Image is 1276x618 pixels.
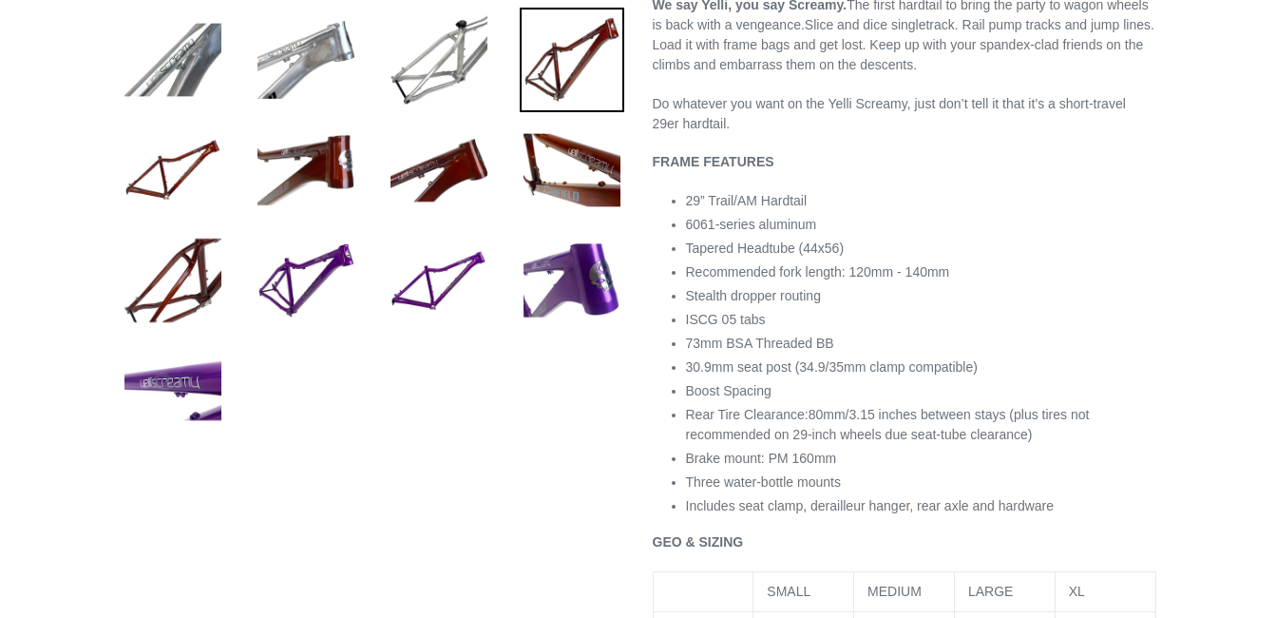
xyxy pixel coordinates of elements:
[1069,584,1085,599] span: XL
[767,584,810,599] span: SMALL
[686,451,837,466] span: Brake mount: PM 160mm
[121,118,225,222] img: Load image into Gallery viewer, YELLI SCREAMY - Frame Only
[254,228,358,333] img: Load image into Gallery viewer, YELLI SCREAMY - Frame Only
[686,241,845,256] span: Tapered Headtube (44x56)
[254,8,358,112] img: Load image into Gallery viewer, YELLI SCREAMY - Frame Only
[653,534,744,550] b: GEO & SIZING
[520,8,624,112] img: Load image into Gallery viewer, YELLI SCREAMY - Frame Only
[686,288,821,303] span: Stealth dropper routing
[121,8,225,112] img: Load image into Gallery viewer, YELLI SCREAMY - Frame Only
[686,193,808,208] span: 29” Trail/AM Hardtail
[968,584,1013,599] span: LARGE
[653,154,774,169] b: FRAME FEATURES
[686,312,766,327] span: ISCG 05 tabs
[686,336,834,351] span: 73mm BSA Threaded BB
[686,217,817,232] span: 6061-series aluminum
[254,118,358,222] img: Load image into Gallery viewer, YELLI SCREAMY - Frame Only
[686,264,950,280] span: Recommended fork length: 120mm - 140mm
[867,584,922,599] span: MEDIUM
[653,96,1126,131] span: Do whatever you want on the Yelli Screamy, just don’t tell it that it’s a short-travel 29er hardt...
[121,338,225,443] img: Load image into Gallery viewer, YELLI SCREAMY - Frame Only
[686,359,978,375] span: 30.9mm seat post (34.9/35mm clamp compatible)
[387,8,491,112] img: Load image into Gallery viewer, YELLI SCREAMY - Frame Only
[121,228,225,333] img: Load image into Gallery viewer, YELLI SCREAMY - Frame Only
[686,383,771,398] span: Boost Spacing
[686,405,1156,445] li: Rear Tire Clearance:
[686,407,1090,442] span: 80mm/3.15 inches between stays (plus tires not recommended on 29-inch wheels due seat-tube cleara...
[520,228,624,333] img: Load image into Gallery viewer, YELLI SCREAMY - Frame Only
[686,474,841,490] span: Three water-bottle mounts
[387,118,491,222] img: Load image into Gallery viewer, YELLI SCREAMY - Frame Only
[520,118,624,222] img: Load image into Gallery viewer, YELLI SCREAMY - Frame Only
[387,228,491,333] img: Load image into Gallery viewer, YELLI SCREAMY - Frame Only
[686,498,1055,513] span: Includes seat clamp, derailleur hanger, rear axle and hardware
